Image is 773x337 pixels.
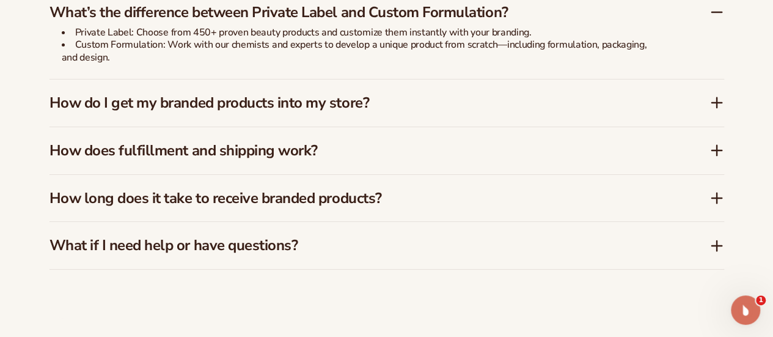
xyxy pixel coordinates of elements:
li: Private Label: Choose from 450+ proven beauty products and customize them instantly with your bra... [62,26,661,39]
h3: How does fulfillment and shipping work? [49,142,673,160]
li: Custom Formulation: Work with our chemists and experts to develop a unique product from scratch—i... [62,39,661,64]
h3: What’s the difference between Private Label and Custom Formulation? [49,4,673,21]
span: 1 [756,295,766,305]
iframe: Intercom live chat [731,295,760,325]
h3: How do I get my branded products into my store? [49,94,673,112]
h3: What if I need help or have questions? [49,237,673,254]
h3: How long does it take to receive branded products? [49,190,673,207]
